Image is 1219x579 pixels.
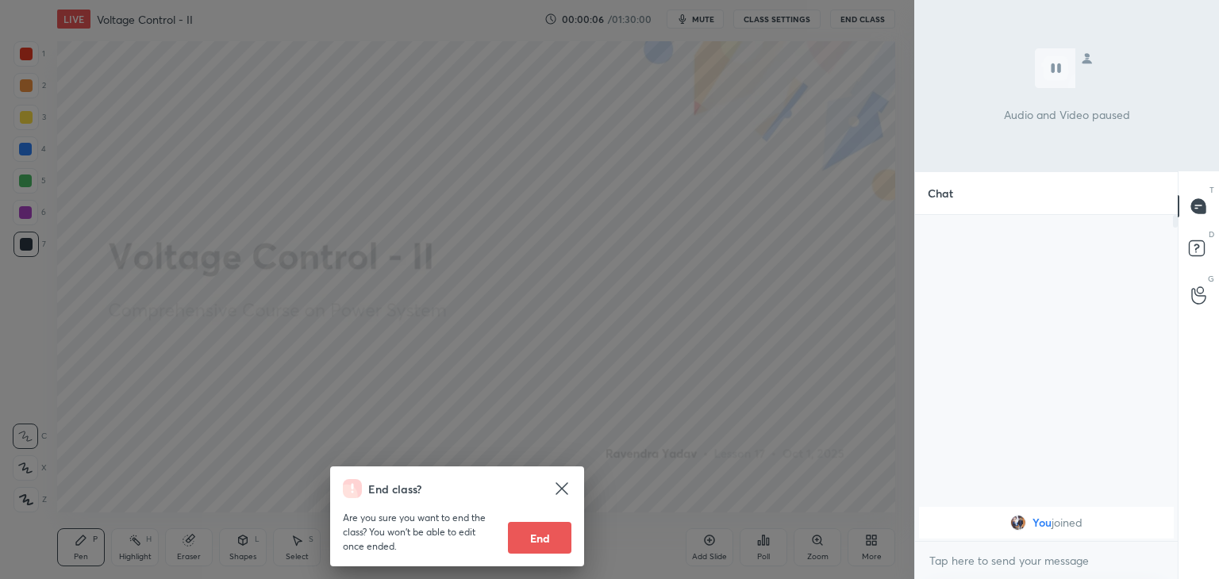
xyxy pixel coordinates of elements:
button: End [508,522,571,554]
span: joined [1052,516,1082,529]
p: G [1208,273,1214,285]
span: You [1032,516,1052,529]
p: Audio and Video paused [1004,106,1130,123]
p: Are you sure you want to end the class? You won’t be able to edit once ended. [343,511,495,554]
div: grid [915,504,1178,542]
img: fecdb386181f4cf2bff1f15027e2290c.jpg [1010,515,1026,531]
p: Chat [915,172,966,214]
p: D [1209,228,1214,240]
p: T [1209,184,1214,196]
h4: End class? [368,481,421,497]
